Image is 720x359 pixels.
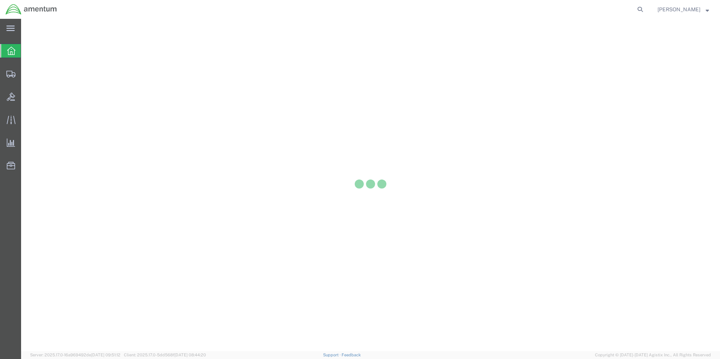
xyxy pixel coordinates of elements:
[30,353,121,357] span: Server: 2025.17.0-16a969492de
[657,5,709,14] button: [PERSON_NAME]
[595,352,711,358] span: Copyright © [DATE]-[DATE] Agistix Inc., All Rights Reserved
[657,5,700,14] span: Andrew Carl
[124,353,206,357] span: Client: 2025.17.0-5dd568f
[174,353,206,357] span: [DATE] 08:44:20
[91,353,121,357] span: [DATE] 09:51:12
[5,4,57,15] img: logo
[342,353,361,357] a: Feedback
[323,353,342,357] a: Support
